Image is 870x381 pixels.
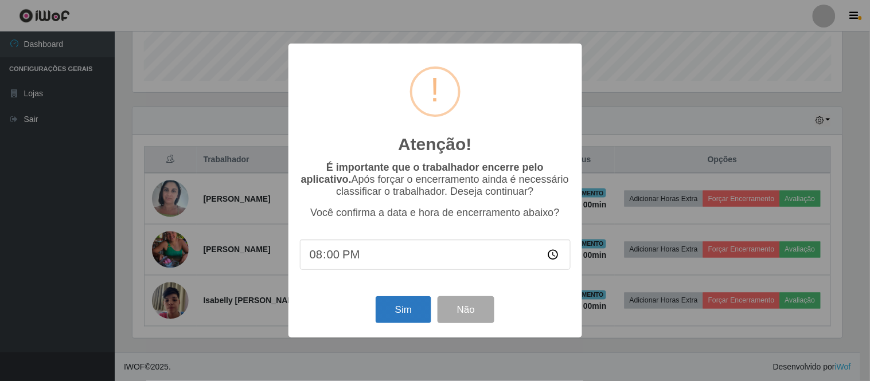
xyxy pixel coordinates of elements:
[300,207,571,219] p: Você confirma a data e hora de encerramento abaixo?
[301,162,544,185] b: É importante que o trabalhador encerre pelo aplicativo.
[438,296,494,323] button: Não
[398,134,471,155] h2: Atenção!
[300,162,571,198] p: Após forçar o encerramento ainda é necessário classificar o trabalhador. Deseja continuar?
[376,296,431,323] button: Sim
